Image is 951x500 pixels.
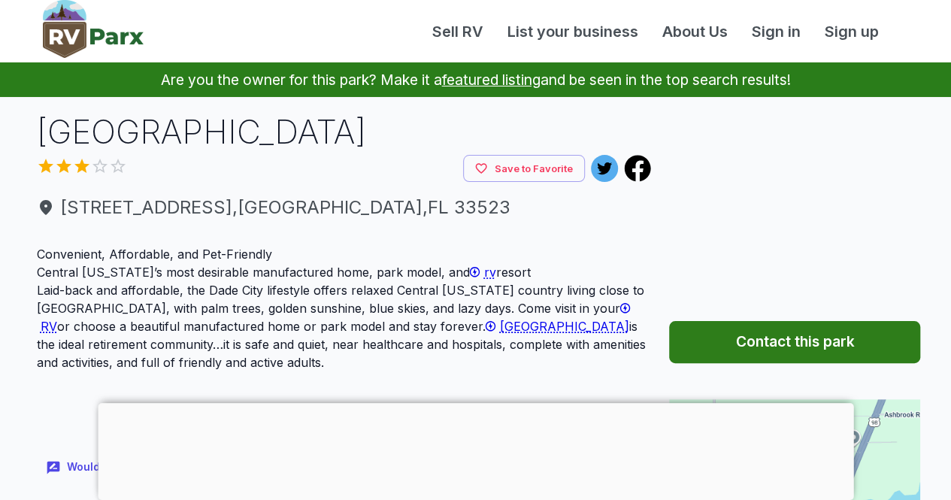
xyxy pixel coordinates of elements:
[37,263,652,281] p: Central [US_STATE]’s most desirable manufactured home, park model, and resort
[37,194,652,221] a: [STREET_ADDRESS],[GEOGRAPHIC_DATA],FL 33523
[463,155,585,183] button: Save to Favorite
[37,194,652,221] span: [STREET_ADDRESS] , [GEOGRAPHIC_DATA] , FL 33523
[37,281,652,371] p: Laid-back and affordable, the Dade City lifestyle offers relaxed Central [US_STATE] country livin...
[669,109,920,297] iframe: Advertisement
[500,319,629,334] span: [GEOGRAPHIC_DATA]
[98,403,853,496] iframe: Advertisement
[37,245,652,263] p: Convenient, Affordable, and Pet-Friendly
[470,265,496,280] a: rv
[650,20,740,43] a: About Us
[420,20,495,43] a: Sell RV
[484,265,496,280] span: rv
[37,451,235,483] button: Would like to leave a review?
[37,109,652,155] h1: [GEOGRAPHIC_DATA]
[41,319,57,334] span: RV
[669,321,920,363] button: Contact this park
[495,20,650,43] a: List your business
[486,319,629,334] a: [GEOGRAPHIC_DATA]
[18,62,933,97] p: Are you the owner for this park? Make it a and be seen in the top search results!
[442,71,541,89] a: featured listing
[813,20,891,43] a: Sign up
[740,20,813,43] a: Sign in
[37,383,652,451] iframe: Advertisement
